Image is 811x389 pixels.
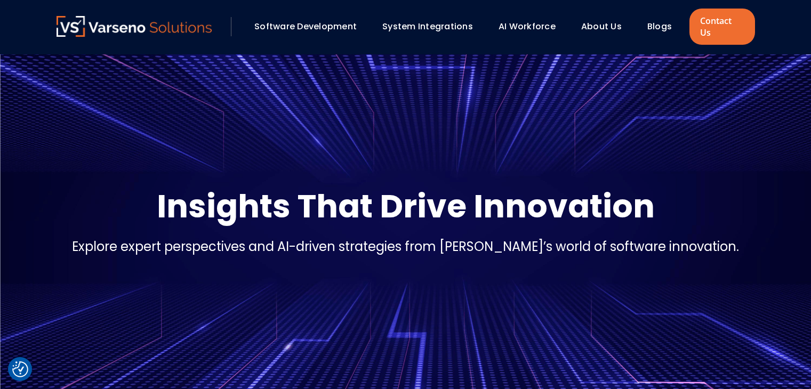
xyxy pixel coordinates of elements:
[493,18,571,36] div: AI Workforce
[249,18,372,36] div: Software Development
[581,20,622,33] a: About Us
[254,20,357,33] a: Software Development
[57,16,212,37] img: Varseno Solutions – Product Engineering & IT Services
[12,361,28,377] img: Revisit consent button
[382,20,473,33] a: System Integrations
[647,20,672,33] a: Blogs
[12,361,28,377] button: Cookie Settings
[499,20,556,33] a: AI Workforce
[576,18,637,36] div: About Us
[689,9,754,45] a: Contact Us
[72,237,739,256] p: Explore expert perspectives and AI-driven strategies from [PERSON_NAME]’s world of software innov...
[377,18,488,36] div: System Integrations
[157,185,655,228] p: Insights That Drive Innovation
[642,18,687,36] div: Blogs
